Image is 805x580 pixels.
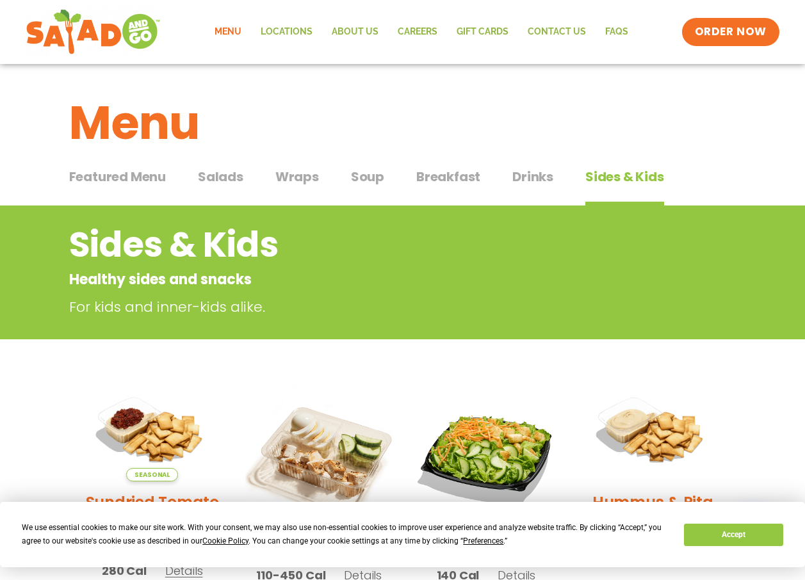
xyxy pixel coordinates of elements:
a: About Us [322,17,388,47]
nav: Menu [205,17,638,47]
a: Contact Us [518,17,596,47]
a: Careers [388,17,447,47]
a: FAQs [596,17,638,47]
span: Soup [351,167,384,186]
img: Product photo for Hummus & Pita Chips [579,383,727,481]
img: new-SAG-logo-768×292 [26,6,161,58]
span: Salads [198,167,243,186]
a: GIFT CARDS [447,17,518,47]
p: For kids and inner-kids alike. [69,296,639,318]
div: Tabbed content [69,163,736,206]
span: Breakfast [416,167,480,186]
img: Product photo for Snack Pack [245,383,393,531]
span: Preferences [463,536,503,545]
h2: Sides & Kids [69,219,633,271]
span: Wraps [275,167,319,186]
img: Product photo for Kids’ Salad [412,383,560,531]
h1: Menu [69,88,736,157]
button: Accept [684,524,783,546]
span: 280 Cal [102,562,147,579]
a: Locations [251,17,322,47]
img: Product photo for Sundried Tomato Hummus & Pita Chips [79,383,227,481]
span: Sides & Kids [585,167,664,186]
span: Drinks [512,167,553,186]
p: Healthy sides and snacks [69,269,633,290]
span: Seasonal [126,468,178,481]
span: ORDER NOW [695,24,767,40]
a: ORDER NOW [682,18,779,46]
h2: Sundried Tomato Hummus & Pita Chips [79,491,227,558]
h2: Hummus & Pita Chips [579,491,727,536]
div: We use essential cookies to make our site work. With your consent, we may also use non-essential ... [22,521,669,548]
span: Cookie Policy [202,536,248,545]
span: Featured Menu [69,167,166,186]
a: Menu [205,17,251,47]
span: Details [165,563,203,579]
